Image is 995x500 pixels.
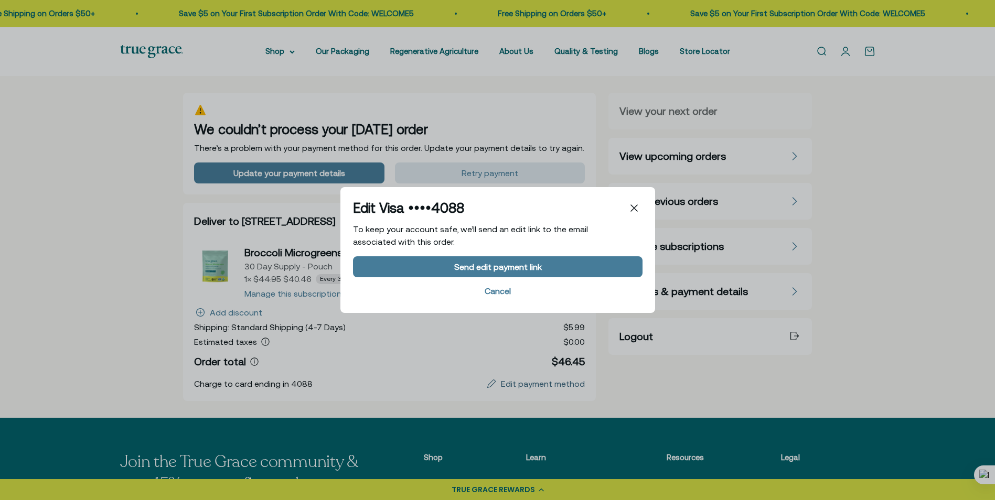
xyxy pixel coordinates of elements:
span: Close [626,200,643,216]
span: Cancel [353,281,643,300]
span: To keep your account safe, we’ll send an edit link to the email associated with this order. [353,224,588,246]
div: Cancel [485,287,511,295]
div: Send edit payment link [454,263,541,271]
button: Send edit payment link [353,256,643,277]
